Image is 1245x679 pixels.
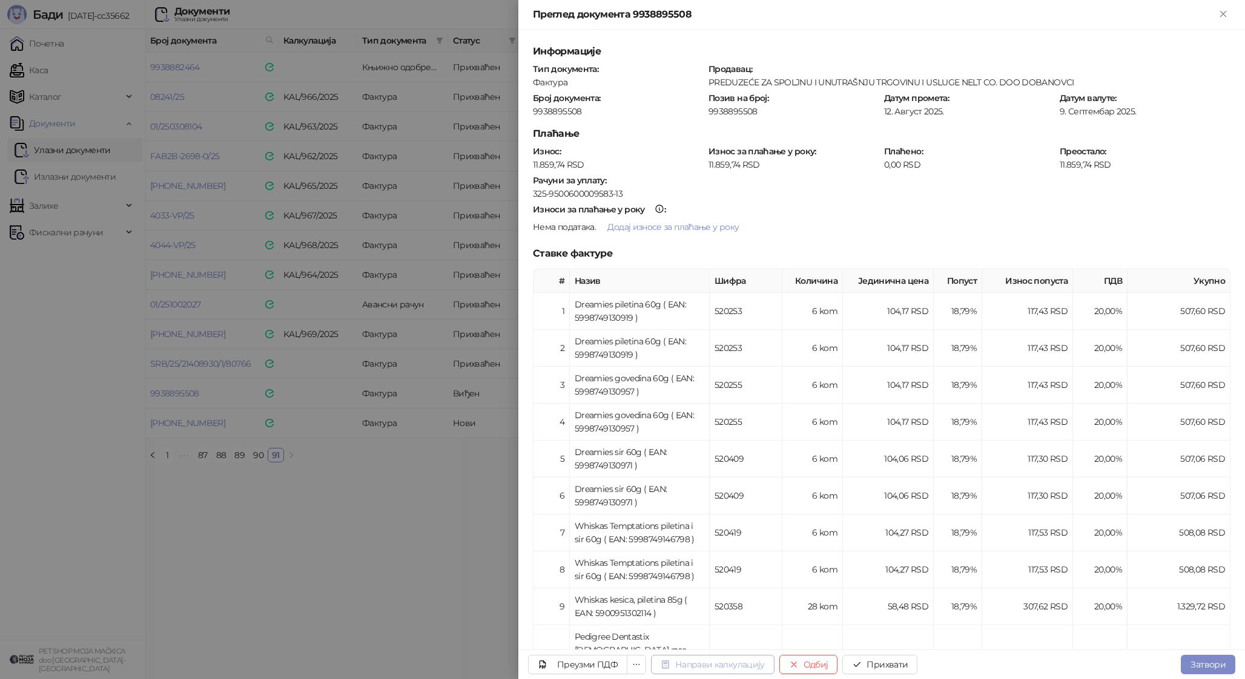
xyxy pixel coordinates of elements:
[533,188,1230,199] div: 325-9500600009583-13
[934,330,982,367] td: 18,79%
[533,269,570,293] th: #
[934,514,982,551] td: 18,79%
[782,269,843,293] th: Количина
[708,146,816,157] strong: Износ за плаћање у року :
[533,175,606,186] strong: Рачуни за уплату :
[575,408,704,435] div: Dreamies govedina 60g ( EAN: 5998749130957 )
[843,588,934,625] td: 58,48 RSD
[1094,527,1122,538] span: 20,00 %
[533,551,570,588] td: 8
[533,221,595,232] span: Нема података
[843,404,934,441] td: 104,17 RSD
[1216,7,1230,22] button: Close
[651,655,774,674] button: Направи калкулацију
[982,330,1073,367] td: 117,43 RSD
[708,93,768,103] strong: Позив на број :
[934,404,982,441] td: 18,79%
[533,330,570,367] td: 2
[884,146,923,157] strong: Плаћено :
[575,556,704,583] div: Whiskas Temptations piletina i sir 60g ( EAN: 5998749146798 )
[1060,146,1106,157] strong: Преостало :
[982,477,1073,514] td: 117,30 RSD
[710,293,782,330] td: 520253
[982,441,1073,477] td: 117,30 RSD
[1073,269,1128,293] th: ПДВ
[710,367,782,404] td: 520255
[1094,453,1122,464] span: 20,00 %
[710,551,782,588] td: 520419
[710,477,782,514] td: 520409
[1128,551,1230,588] td: 508,08 RSD
[1128,367,1230,404] td: 507,60 RSD
[533,93,600,103] strong: Број документа :
[533,404,570,441] td: 4
[598,217,748,237] button: Додај износе за плаћање у року
[883,159,1056,170] div: 0,00 RSD
[710,269,782,293] th: Шифра
[779,655,838,674] button: Одбиј
[710,514,782,551] td: 520419
[710,330,782,367] td: 520253
[570,269,710,293] th: Назив
[1060,93,1117,103] strong: Датум валуте :
[1128,293,1230,330] td: 507,60 RSD
[782,588,843,625] td: 28 kom
[982,551,1073,588] td: 117,53 RSD
[982,404,1073,441] td: 117,43 RSD
[575,519,704,546] div: Whiskas Temptations piletina i sir 60g ( EAN: 5998749146798 )
[1128,477,1230,514] td: 507,06 RSD
[532,159,705,170] div: 11.859,74 RSD
[532,217,1232,237] div: .
[934,441,982,477] td: 18,79%
[533,588,570,625] td: 9
[1128,441,1230,477] td: 507,06 RSD
[533,146,561,157] strong: Износ :
[532,77,705,88] div: Фактура
[532,106,705,117] div: 9938895508
[710,588,782,625] td: 520358
[843,269,934,293] th: Јединична цена
[710,441,782,477] td: 520409
[528,655,627,674] a: Преузми ПДФ
[575,445,704,472] div: Dreamies sir 60g ( EAN: 5998749130971 )
[782,514,843,551] td: 6 kom
[982,588,1073,625] td: 307,62 RSD
[934,588,982,625] td: 18,79%
[575,298,704,324] div: Dreamies piletina 60g ( EAN: 5998749130919 )
[842,655,917,674] button: Прихвати
[1058,106,1232,117] div: 9. Септембар 2025.
[1128,330,1230,367] td: 507,60 RSD
[883,106,1056,117] div: 12. Август 2025.
[782,330,843,367] td: 6 kom
[843,330,934,367] td: 104,17 RSD
[934,367,982,404] td: 18,79%
[1094,490,1122,501] span: 20,00 %
[782,404,843,441] td: 6 kom
[533,477,570,514] td: 6
[934,477,982,514] td: 18,79%
[533,204,665,215] strong: :
[708,77,1230,88] div: PREDUZEĆE ZA SPOLJNU I UNUTRAŠNJU TRGOVINU I USLUGE NELT CO. DOO DOBANOVCI
[884,93,949,103] strong: Датум промета :
[533,293,570,330] td: 1
[782,293,843,330] td: 6 kom
[934,269,982,293] th: Попуст
[575,372,704,398] div: Dreamies govedina 60g ( EAN: 5998749130957 )
[1094,343,1122,353] span: 20,00 %
[1181,655,1235,674] button: Затвори
[843,551,934,588] td: 104,27 RSD
[1094,306,1122,317] span: 20,00 %
[982,367,1073,404] td: 117,43 RSD
[533,44,1230,59] h5: Информације
[575,482,704,509] div: Dreamies sir 60g ( EAN: 5998749130971 )
[533,367,570,404] td: 3
[1128,588,1230,625] td: 1.329,72 RSD
[782,477,843,514] td: 6 kom
[533,514,570,551] td: 7
[533,441,570,477] td: 5
[632,660,641,669] span: ellipsis
[533,7,1216,22] div: Преглед документа 9938895508
[982,514,1073,551] td: 117,53 RSD
[1094,379,1122,390] span: 20,00 %
[533,205,645,214] div: Износи за плаћање у року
